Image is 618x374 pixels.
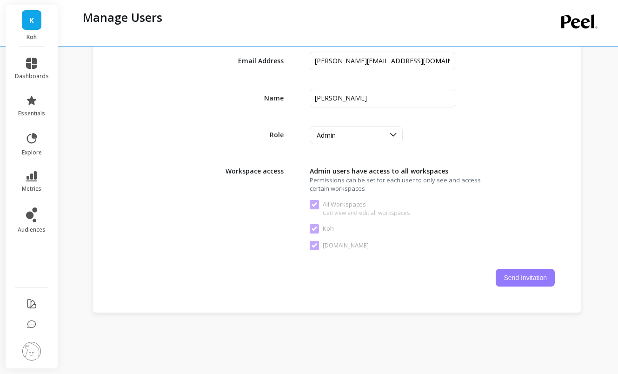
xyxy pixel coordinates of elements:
[496,269,555,287] button: Send Invitation
[29,15,34,26] span: K
[15,33,49,41] p: Koh
[22,342,41,361] img: profile picture
[310,176,484,193] span: Permissions can be set for each user to only see and access certain workspaces
[310,167,455,176] span: Admin users have access to all workspaces
[83,9,162,25] p: Manage Users
[310,89,455,107] input: First Last
[219,163,284,176] span: Workspace access
[219,130,284,140] span: Role
[310,241,369,250] span: Koh.com
[15,73,49,80] span: dashboards
[219,56,284,66] span: Email Address
[22,149,42,156] span: explore
[18,226,46,234] span: audiences
[18,110,45,117] span: essentials
[310,200,410,209] span: All Workspaces
[219,93,284,103] span: Name
[317,131,336,140] span: Admin
[310,224,334,234] span: Koh
[22,185,41,193] span: metrics
[310,52,455,70] input: name@example.com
